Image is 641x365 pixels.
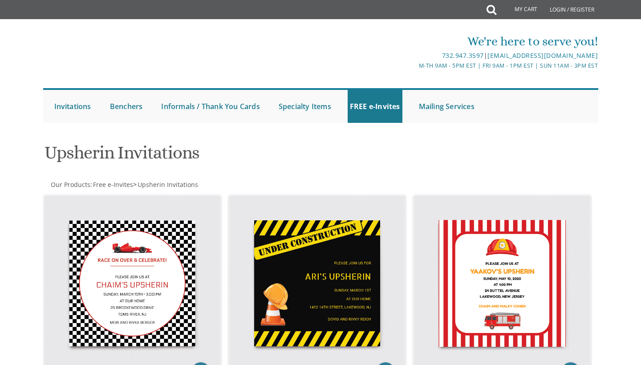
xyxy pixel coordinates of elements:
[228,50,598,61] div: |
[52,90,93,123] a: Invitations
[417,90,477,123] a: Mailing Services
[50,180,90,189] a: Our Products
[138,180,198,189] span: Upsherin Invitations
[93,180,133,189] span: Free e-Invites
[228,32,598,50] div: We're here to serve you!
[45,143,408,169] h1: Upsherin Invitations
[133,180,198,189] span: >
[137,180,198,189] a: Upsherin Invitations
[348,90,402,123] a: FREE e-Invites
[159,90,262,123] a: Informals / Thank You Cards
[92,180,133,189] a: Free e-Invites
[43,180,321,189] div: :
[228,61,598,70] div: M-Th 9am - 5pm EST | Fri 9am - 1pm EST | Sun 11am - 3pm EST
[487,51,598,60] a: [EMAIL_ADDRESS][DOMAIN_NAME]
[276,90,333,123] a: Specialty Items
[495,1,544,19] a: My Cart
[442,51,484,60] a: 732.947.3597
[108,90,145,123] a: Benchers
